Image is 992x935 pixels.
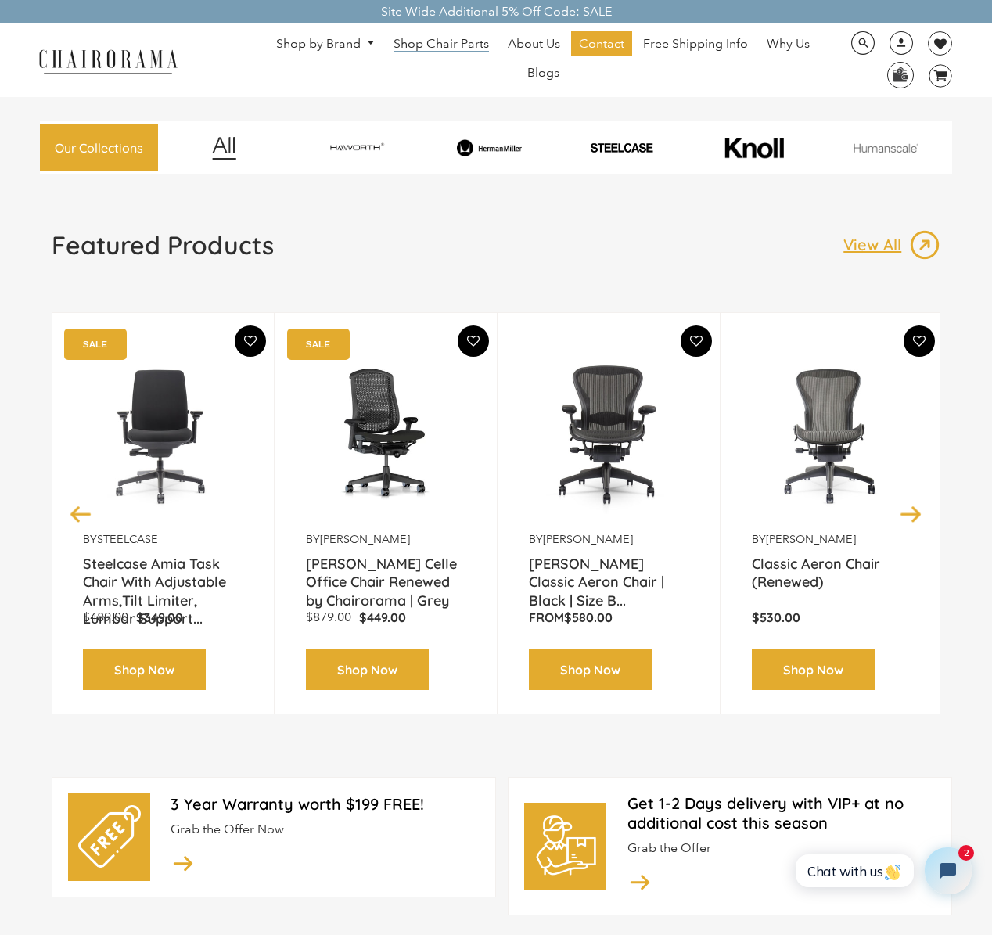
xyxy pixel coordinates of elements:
[752,336,911,532] a: Classic Aeron Chair (Renewed) - chairorama Classic Aeron Chair (Renewed) - chairorama
[778,834,985,908] iframe: Tidio Chat
[306,649,429,691] a: Shop Now
[83,649,206,691] a: Shop Now
[888,63,912,86] img: WhatsApp_Image_2024-07-12_at_16.23.01.webp
[690,136,818,160] img: image_10_1.png
[843,229,940,261] a: View All
[627,868,652,894] img: image_14.png
[30,47,186,74] img: chairorama
[529,555,688,594] a: [PERSON_NAME] Classic Aeron Chair | Black | Size B...
[253,31,833,89] nav: DesktopNavigation
[767,36,810,52] span: Why Us
[904,325,935,357] button: Add To Wishlist
[67,500,95,527] button: Previous
[386,31,497,56] a: Shop Chair Parts
[171,822,480,838] p: Grab the Offer Now
[843,235,909,255] p: View All
[83,336,243,532] a: Amia Chair by chairorama.com Renewed Amia Chair chairorama.com
[681,325,712,357] button: Add To Wishlist
[171,850,196,876] img: image_14.png
[752,555,911,594] a: Classic Aeron Chair (Renewed)
[529,336,688,532] a: Herman Miller Classic Aeron Chair | Black | Size B (Renewed) - chairorama Herman Miller Classic A...
[458,325,489,357] button: Add To Wishlist
[759,31,818,56] a: Why Us
[527,65,559,81] span: Blogs
[766,532,856,546] a: [PERSON_NAME]
[306,532,465,547] p: by
[635,31,756,56] a: Free Shipping Info
[306,336,465,532] a: Herman Miller Celle Office Chair Renewed by Chairorama | Grey - chairorama Herman Miller Celle Of...
[643,36,748,52] span: Free Shipping Info
[306,339,330,349] text: SALE
[83,610,128,624] span: $489.00
[752,610,800,625] span: $530.00
[52,229,274,273] a: Featured Products
[534,815,597,877] img: delivery-man.png
[394,36,489,52] span: Shop Chair Parts
[306,336,465,532] img: Herman Miller Celle Office Chair Renewed by Chairorama | Grey - chairorama
[529,336,688,532] img: Herman Miller Classic Aeron Chair | Black | Size B (Renewed) - chairorama
[627,840,936,857] p: Grab the Offer
[268,32,383,56] a: Shop by Brand
[564,610,613,625] span: $580.00
[181,136,268,160] img: image_12.png
[136,610,183,625] span: $349.00
[909,229,940,261] img: image_13.png
[306,610,351,624] span: $879.00
[822,143,950,153] img: image_11.png
[83,336,243,532] img: Amia Chair by chairorama.com
[529,610,688,626] p: From
[519,60,567,85] a: Blogs
[83,555,243,594] a: Steelcase Amia Task Chair With Adjustable Arms,Tilt Limiter, Lumbar Support...
[897,500,925,527] button: Next
[579,36,624,52] span: Contact
[752,336,911,532] img: Classic Aeron Chair (Renewed) - chairorama
[627,793,936,833] h2: Get 1-2 Days delivery with VIP+ at no additional cost this season
[320,532,410,546] a: [PERSON_NAME]
[543,532,633,546] a: [PERSON_NAME]
[83,339,107,349] text: SALE
[529,649,652,691] a: Shop Now
[83,532,243,547] p: by
[508,36,560,52] span: About Us
[571,31,632,56] a: Contact
[500,31,568,56] a: About Us
[78,805,141,868] img: free.png
[52,229,274,261] h1: Featured Products
[306,555,465,594] a: [PERSON_NAME] Celle Office Chair Renewed by Chairorama | Grey
[558,142,685,153] img: PHOTO-2024-07-09-00-53-10-removebg-preview.png
[40,124,159,172] a: Our Collections
[426,139,553,156] img: image_8_173eb7e0-7579-41b4-bc8e-4ba0b8ba93e8.png
[235,325,266,357] button: Add To Wishlist
[752,532,911,547] p: by
[293,136,420,159] img: image_7_14f0750b-d084-457f-979a-a1ab9f6582c4.png
[97,532,158,546] a: Steelcase
[529,532,688,547] p: by
[752,649,875,691] a: Shop Now
[359,610,406,625] span: $449.00
[171,794,480,814] h2: 3 Year Warranty worth $199 FREE!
